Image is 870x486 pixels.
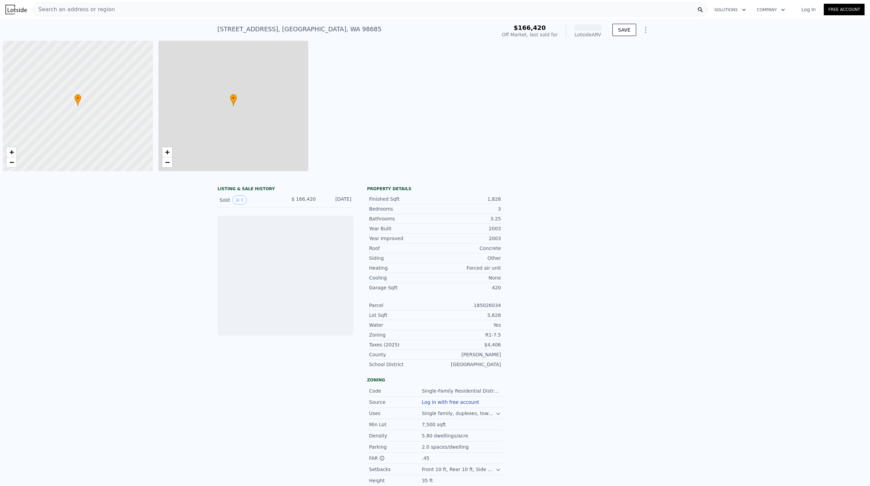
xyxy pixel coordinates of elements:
div: 1,828 [435,196,501,202]
div: Lot Sqft [369,312,435,319]
div: 5,628 [435,312,501,319]
div: [DATE] [321,196,351,204]
div: Sold [220,196,280,204]
div: Heating [369,265,435,271]
button: Company [751,4,790,16]
div: Property details [367,186,503,192]
div: Uses [369,410,422,417]
a: Free Account [824,4,865,15]
button: SAVE [612,24,636,36]
div: Bedrooms [369,205,435,212]
div: Yes [435,322,501,328]
span: + [165,148,169,156]
span: $166,420 [514,24,546,31]
div: 2.0 spaces/dwelling [422,444,470,450]
div: Garage Sqft [369,284,435,291]
a: Zoom in [6,147,17,157]
div: R1-7.5 [435,331,501,338]
div: • [74,94,81,106]
div: Other [435,255,501,262]
div: Density [369,432,422,439]
div: None [435,274,501,281]
div: Cooling [369,274,435,281]
div: Concrete [435,245,501,252]
button: View historical data [232,196,247,204]
div: Min Lot [369,421,422,428]
div: Finished Sqft [369,196,435,202]
a: Zoom out [162,157,172,167]
span: • [230,95,237,101]
div: 2003 [435,225,501,232]
div: 5.80 dwellings/acre [422,432,469,439]
a: Zoom in [162,147,172,157]
div: Siding [369,255,435,262]
div: LISTING & SALE HISTORY [217,186,353,193]
div: Roof [369,245,435,252]
div: County [369,351,435,358]
div: Single family, duplexes, townhouses, parks, schools, [DEMOGRAPHIC_DATA]. [422,410,495,417]
div: 420 [435,284,501,291]
div: [PERSON_NAME] [435,351,501,358]
span: Search an address or region [33,5,115,14]
span: $ 166,420 [292,196,316,202]
div: Water [369,322,435,328]
div: 3.25 [435,215,501,222]
img: Lotside [574,416,595,437]
a: Log In [793,6,824,13]
div: Front 10 ft, Rear 10 ft, Side 5 ft, Street Side 10 ft [422,466,495,473]
div: Parcel [369,302,435,309]
div: Year Improved [369,235,435,242]
div: Lotside ARV [574,31,602,38]
button: Show Options [639,23,652,37]
div: 35 ft [422,477,434,484]
div: Source [369,399,422,406]
div: Year Built [369,225,435,232]
div: Setbacks [369,466,422,473]
div: 3 [435,205,501,212]
div: 185026034 [435,302,501,309]
div: Code [369,388,422,394]
div: Height [369,477,422,484]
div: Zoning [369,331,435,338]
div: Off Market, last sold for [502,31,558,38]
span: + [10,148,14,156]
div: • [230,94,237,106]
div: .45 [422,455,431,462]
div: Taxes (2025) [369,341,435,348]
div: Forced air unit [435,265,501,271]
span: − [165,158,169,166]
button: Solutions [709,4,751,16]
div: Zoning [367,377,503,383]
div: Bathrooms [369,215,435,222]
div: 2003 [435,235,501,242]
div: $4,406 [435,341,501,348]
span: − [10,158,14,166]
a: Zoom out [6,157,17,167]
div: Single-Family Residential Districts [422,388,501,394]
button: Log in with free account [422,399,479,405]
div: FAR [369,455,422,462]
div: 7,500 sqft [422,421,447,428]
span: • [74,95,81,101]
div: [GEOGRAPHIC_DATA] [435,361,501,368]
div: [STREET_ADDRESS] , [GEOGRAPHIC_DATA] , WA 98685 [217,24,382,34]
div: Parking [369,444,422,450]
img: Lotside [5,5,27,14]
div: School District [369,361,435,368]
